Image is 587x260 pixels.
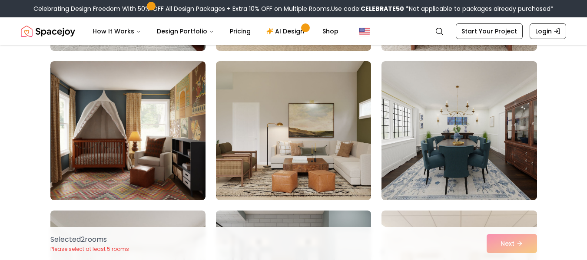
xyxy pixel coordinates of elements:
[456,23,523,39] a: Start Your Project
[359,26,370,36] img: United States
[50,61,206,200] img: Room room-19
[530,23,566,39] a: Login
[21,23,75,40] a: Spacejoy
[21,17,566,45] nav: Global
[216,61,371,200] img: Room room-20
[33,4,554,13] div: Celebrating Design Freedom With 50% OFF All Design Packages + Extra 10% OFF on Multiple Rooms.
[50,234,129,245] p: Selected 2 room s
[150,23,221,40] button: Design Portfolio
[21,23,75,40] img: Spacejoy Logo
[381,61,537,200] img: Room room-21
[404,4,554,13] span: *Not applicable to packages already purchased*
[50,246,129,253] p: Please select at least 5 rooms
[361,4,404,13] b: CELEBRATE50
[86,23,345,40] nav: Main
[259,23,314,40] a: AI Design
[315,23,345,40] a: Shop
[86,23,148,40] button: How It Works
[331,4,404,13] span: Use code:
[223,23,258,40] a: Pricing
